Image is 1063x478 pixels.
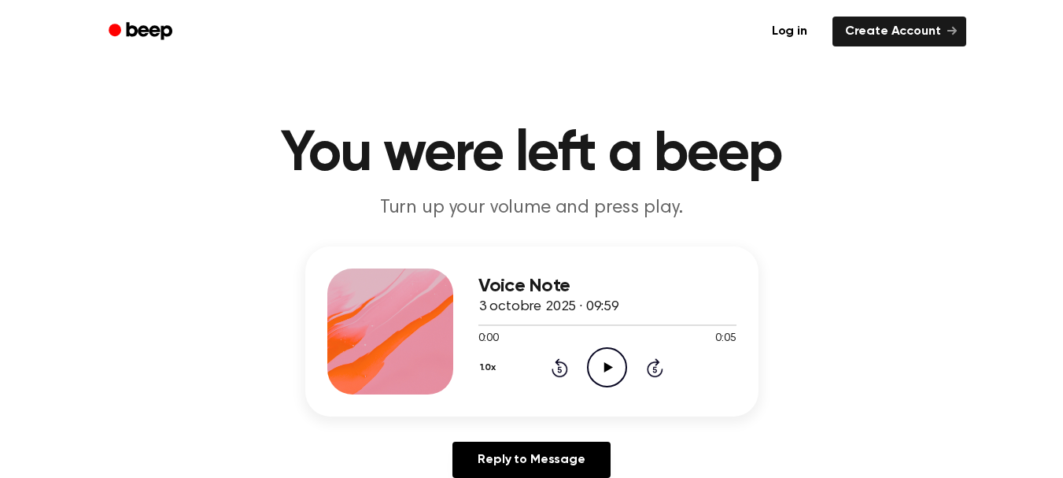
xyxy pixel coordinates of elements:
span: 0:05 [715,331,736,347]
h1: You were left a beep [129,126,935,183]
a: Create Account [832,17,966,46]
span: 0:00 [478,331,499,347]
p: Turn up your volume and press play. [230,195,834,221]
a: Reply to Message [452,442,610,478]
span: 3 octobre 2025 · 09:59 [478,300,619,314]
h3: Voice Note [478,276,736,297]
button: 1.0x [478,354,502,381]
a: Log in [756,13,823,50]
a: Beep [98,17,186,47]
